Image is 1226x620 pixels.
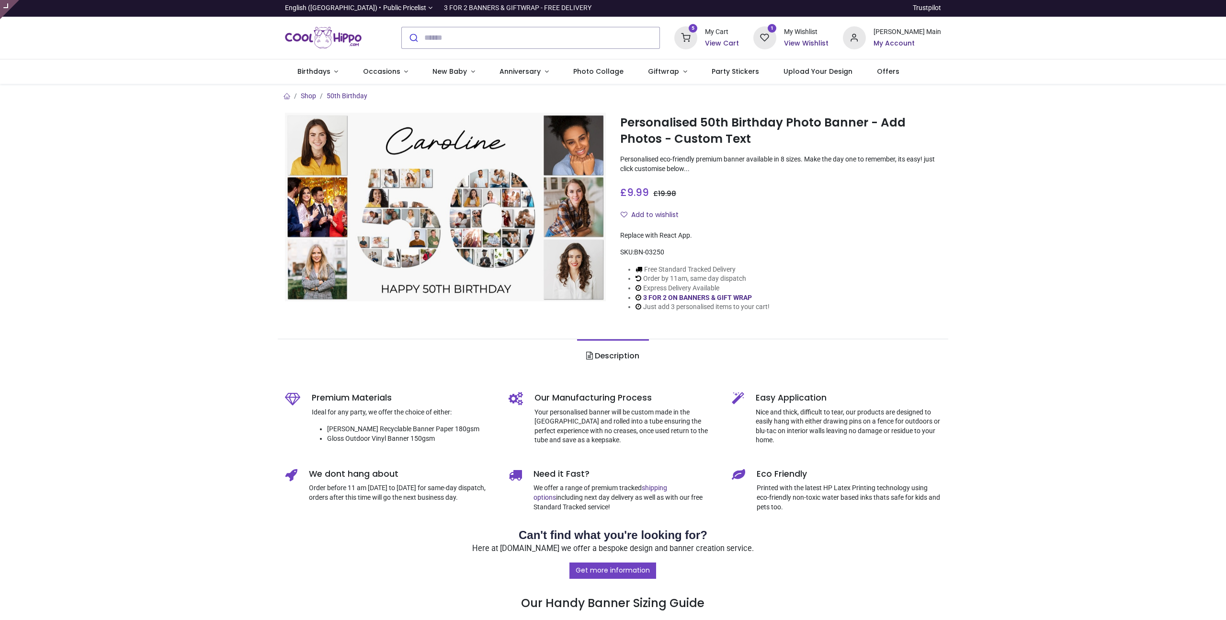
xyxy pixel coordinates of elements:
[756,392,941,404] h5: Easy Application
[620,185,649,199] span: £
[309,468,494,480] h5: We dont hang about
[577,339,648,373] a: Description
[689,24,698,33] sup: 5
[783,67,852,76] span: Upload Your Design
[768,24,777,33] sup: 1
[874,39,941,48] a: My Account
[784,39,829,48] a: View Wishlist
[534,468,718,480] h5: Need it Fast?
[383,3,426,13] span: Public Pricelist
[620,231,941,241] div: Replace with React App.
[285,3,432,13] a: English ([GEOGRAPHIC_DATA]) •Public Pricelist
[487,59,561,84] a: Anniversary
[499,67,541,76] span: Anniversary
[534,392,718,404] h5: Our Manufacturing Process
[312,408,494,417] p: Ideal for any party, we offer the choice of either:
[327,92,367,100] a: 50th Birthday
[874,27,941,37] div: [PERSON_NAME] Main
[712,67,759,76] span: Party Stickers
[285,543,941,554] p: Here at [DOMAIN_NAME] we offer a bespoke design and banner creation service.
[327,425,494,434] li: [PERSON_NAME] Recyclable Banner Paper 180gsm
[569,563,656,579] a: Get more information
[648,67,679,76] span: Giftwrap
[312,392,494,404] h5: Premium Materials
[913,3,941,13] a: Trustpilot
[627,185,649,199] span: 9.99
[285,562,941,612] h3: Our Handy Banner Sizing Guide
[756,408,941,445] p: Nice and thick, difficult to tear, our products are designed to easily hang with either drawing p...
[420,59,488,84] a: New Baby
[620,248,941,257] div: SKU:
[432,67,467,76] span: New Baby
[636,302,770,312] li: Just add 3 personalised items to your cart!
[534,408,718,445] p: Your personalised banner will be custom made in the [GEOGRAPHIC_DATA] and rolled into a tube ensu...
[634,248,664,256] span: BN-03250
[636,59,699,84] a: Giftwrap
[285,59,351,84] a: Birthdays
[757,468,941,480] h5: Eco Friendly
[620,115,941,148] h1: Personalised 50th Birthday Photo Banner - Add Photos - Custom Text
[285,24,362,51] a: Logo of Cool Hippo
[653,189,676,198] span: £
[636,265,770,275] li: Free Standard Tracked Delivery
[301,92,316,100] a: Shop
[636,284,770,293] li: Express Delivery Available
[444,3,591,13] div: 3 FOR 2 BANNERS & GIFTWRAP - FREE DELIVERY
[784,27,829,37] div: My Wishlist
[297,67,330,76] span: Birthdays
[753,33,776,41] a: 1
[877,67,899,76] span: Offers
[402,27,424,48] button: Submit
[285,527,941,543] h2: Can't find what you're looking for?
[705,39,739,48] a: View Cart
[620,155,941,173] p: Personalised eco-friendly premium banner available in 8 sizes. Make the day one to remember, its ...
[351,59,420,84] a: Occasions
[705,27,739,37] div: My Cart
[573,67,624,76] span: Photo Collage
[636,274,770,284] li: Order by 11am, same day dispatch
[534,483,718,512] p: We offer a range of premium tracked including next day delivery as well as with our free Standard...
[285,113,606,301] img: Personalised 50th Birthday Photo Banner - Add Photos - Custom Text
[621,211,627,218] i: Add to wishlist
[658,189,676,198] span: 19.98
[620,207,687,223] button: Add to wishlistAdd to wishlist
[643,294,752,301] a: 3 FOR 2 ON BANNERS & GIFT WRAP
[309,483,494,502] p: Order before 11 am [DATE] to [DATE] for same-day dispatch, orders after this time will go the nex...
[757,483,941,512] p: Printed with the latest HP Latex Printing technology using eco-friendly non-toxic water based ink...
[285,24,362,51] img: Cool Hippo
[674,33,697,41] a: 5
[363,67,400,76] span: Occasions
[327,434,494,444] li: Gloss Outdoor Vinyl Banner 150gsm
